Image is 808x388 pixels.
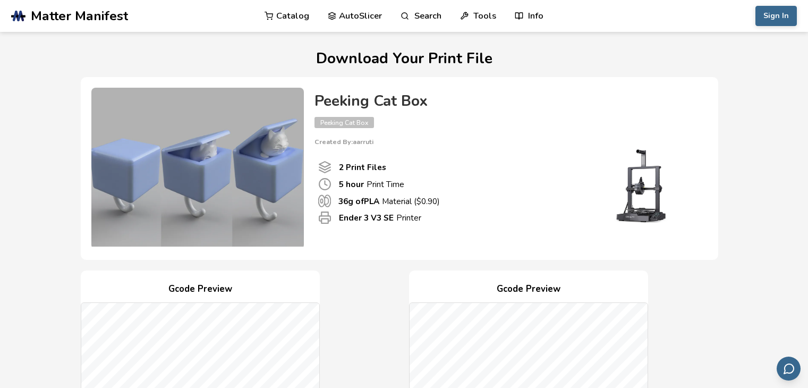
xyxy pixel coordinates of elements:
[81,281,320,298] h4: Gcode Preview
[755,6,797,26] button: Sign In
[314,117,374,128] span: Peeking Cat Box
[339,212,421,223] p: Printer
[591,146,697,225] img: Printer
[314,93,697,109] h4: Peeking Cat Box
[318,211,331,224] span: Printer
[777,357,801,381] button: Send feedback via email
[338,196,440,207] p: Material ($ 0.90 )
[338,196,379,207] b: 36 g of PLA
[409,281,648,298] h4: Gcode Preview
[91,88,304,247] img: Product
[339,179,364,190] b: 5 hour
[318,195,331,207] span: Material Used
[339,212,394,223] b: Ender 3 V3 SE
[339,162,386,173] b: 2 Print Files
[318,161,331,174] span: Number Of Print files
[31,9,128,23] span: Matter Manifest
[318,178,331,191] span: Print Time
[339,179,404,190] p: Print Time
[81,50,727,67] h1: Download Your Print File
[314,138,697,146] p: Created By: aarruti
